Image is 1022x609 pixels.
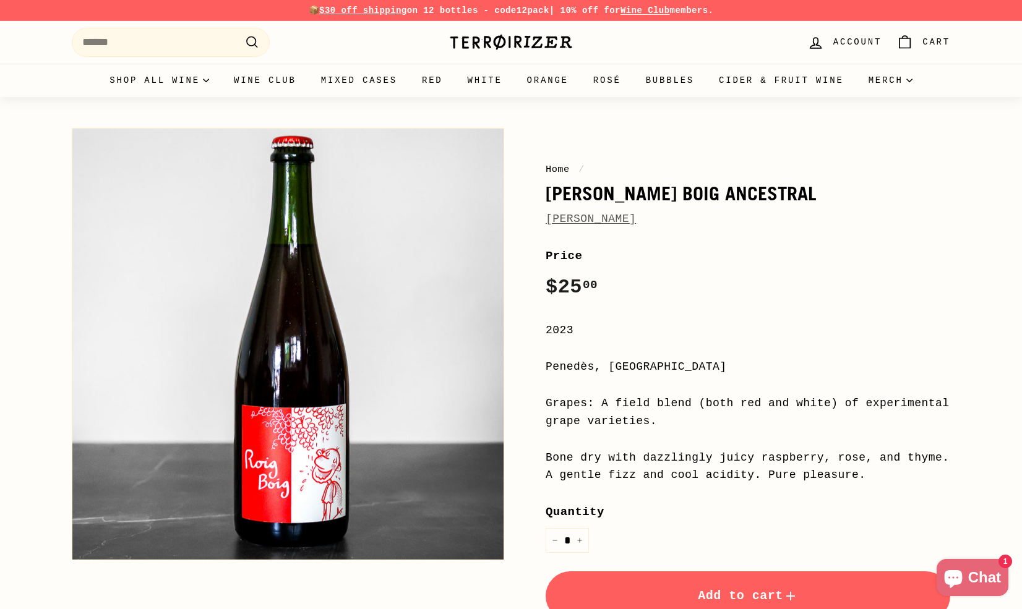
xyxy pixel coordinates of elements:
div: 2023 [546,322,950,339]
a: Cider & Fruit Wine [706,64,856,97]
input: quantity [546,528,589,553]
div: Primary [47,64,975,97]
div: Bone dry with dazzlingly juicy raspberry, rose, and thyme. A gentle fizz and cool acidity. Pure p... [546,449,950,485]
a: Bubbles [633,64,706,97]
div: Penedès, [GEOGRAPHIC_DATA] [546,358,950,376]
a: Home [546,164,570,175]
sup: 00 [583,278,598,292]
button: Increase item quantity by one [570,528,589,553]
label: Price [546,247,950,265]
div: Grapes: A field blend (both red and white) of experimental grape varieties. [546,394,950,430]
a: Cart [889,24,958,61]
span: / [575,164,588,175]
span: $30 off shipping [319,6,407,15]
summary: Shop all wine [97,64,221,97]
a: [PERSON_NAME] [546,213,636,225]
a: White [455,64,515,97]
h1: [PERSON_NAME] Boig Ancestral [546,183,950,204]
span: $25 [546,276,598,299]
span: Cart [922,35,950,49]
a: Rosé [581,64,633,97]
span: Account [833,35,882,49]
strong: 12pack [517,6,549,15]
a: Wine Club [620,6,670,15]
nav: breadcrumbs [546,162,950,177]
button: Reduce item quantity by one [546,528,564,553]
a: Mixed Cases [309,64,410,97]
span: Add to cart [698,589,798,603]
summary: Merch [856,64,925,97]
a: Account [800,24,889,61]
label: Quantity [546,503,950,521]
p: 📦 on 12 bottles - code | 10% off for members. [72,4,950,17]
a: Red [410,64,455,97]
inbox-online-store-chat: Shopify online store chat [933,559,1012,599]
a: Orange [515,64,581,97]
a: Wine Club [221,64,309,97]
